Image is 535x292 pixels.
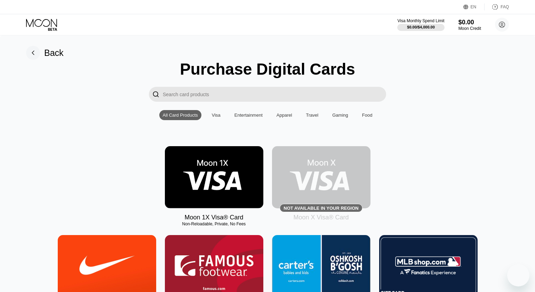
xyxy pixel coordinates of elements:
div: All Card Products [163,112,198,118]
div: Food [359,110,376,120]
div:  [149,87,163,102]
div: $0.00 [458,19,481,26]
input: Search card products [163,87,386,102]
div: Moon Credit [458,26,481,31]
div: Moon 1X Visa® Card [184,214,243,221]
div: FAQ [485,3,509,10]
div: $0.00 / $4,000.00 [407,25,435,29]
div: FAQ [501,5,509,9]
div: Apparel [273,110,296,120]
div: Back [44,48,64,58]
div: Not available in your region [284,206,358,211]
div: Visa Monthly Spend Limit [397,18,444,23]
div: Back [26,46,64,60]
div: Apparel [277,112,292,118]
div: Gaming [329,110,352,120]
div: Entertainment [234,112,263,118]
div: Entertainment [231,110,266,120]
div: $0.00Moon Credit [458,19,481,31]
div: EN [463,3,485,10]
div: Visa Monthly Spend Limit$0.00/$4,000.00 [397,18,444,31]
div: All Card Products [159,110,201,120]
div:  [152,90,159,98]
div: Visa [212,112,221,118]
div: Food [362,112,373,118]
div: Travel [303,110,322,120]
div: EN [471,5,477,9]
div: Purchase Digital Cards [180,60,355,78]
div: Gaming [332,112,348,118]
div: Moon X Visa® Card [293,214,349,221]
iframe: Button to launch messaging window [507,264,529,286]
div: Travel [306,112,319,118]
div: Visa [208,110,224,120]
div: Non-Reloadable, Private, No Fees [165,222,263,226]
div: Not available in your region [272,146,370,208]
